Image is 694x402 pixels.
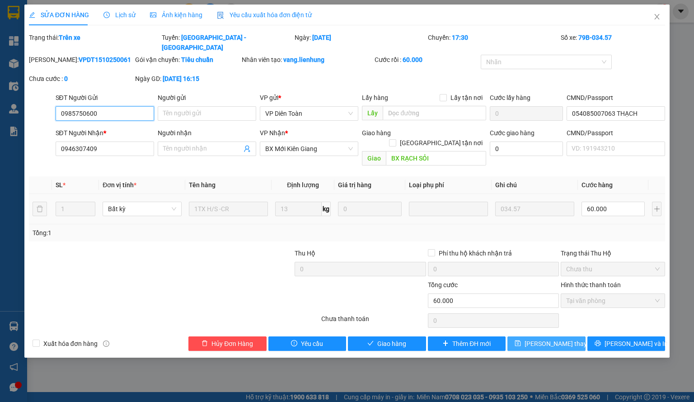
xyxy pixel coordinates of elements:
[158,93,256,103] div: Người gửi
[560,33,666,52] div: Số xe:
[33,228,268,238] div: Tổng: 1
[581,181,613,189] span: Cước hàng
[135,55,239,65] div: Gói vận chuyển:
[56,128,154,138] div: SĐT Người Nhận
[56,181,63,189] span: SL
[188,336,267,351] button: deleteHủy Đơn Hàng
[383,106,486,120] input: Dọc đường
[211,339,253,349] span: Hủy Đơn Hàng
[40,339,101,349] span: Xuất hóa đơn hàng
[452,339,491,349] span: Thêm ĐH mới
[403,56,422,63] b: 60.000
[507,336,586,351] button: save[PERSON_NAME] thay đổi
[103,11,136,19] span: Lịch sử
[283,56,324,63] b: vang.lienhung
[189,202,268,216] input: VD: Bàn, Ghế
[29,55,133,65] div: [PERSON_NAME]:
[260,129,285,137] span: VP Nhận
[103,341,109,347] span: info-circle
[28,33,161,52] div: Trạng thái:
[268,336,347,351] button: exclamation-circleYêu cầu
[435,248,516,258] span: Phí thu hộ khách nhận trả
[162,34,246,51] b: [GEOGRAPHIC_DATA] - [GEOGRAPHIC_DATA]
[103,181,136,189] span: Đơn vị tính
[135,74,239,84] div: Ngày GD:
[605,339,668,349] span: [PERSON_NAME] và In
[452,34,468,41] b: 17:30
[566,262,660,276] span: Chưa thu
[291,340,297,347] span: exclamation-circle
[362,94,388,101] span: Lấy hàng
[396,138,486,148] span: [GEOGRAPHIC_DATA] tận nơi
[217,12,224,19] img: icon
[490,129,535,137] label: Cước giao hàng
[428,336,506,351] button: plusThêm ĐH mới
[490,142,563,156] input: Cước giao hàng
[322,202,331,216] span: kg
[108,202,176,216] span: Bất kỳ
[312,34,331,41] b: [DATE]
[265,107,353,120] span: VP Diên Toàn
[295,250,315,257] span: Thu Hộ
[515,340,521,347] span: save
[567,128,665,138] div: CMND/Passport
[595,340,601,347] span: printer
[287,181,319,189] span: Định lượng
[362,129,391,137] span: Giao hàng
[653,13,661,20] span: close
[495,202,574,216] input: Ghi Chú
[442,340,449,347] span: plus
[163,75,199,82] b: [DATE] 16:15
[427,33,560,52] div: Chuyến:
[362,151,386,166] span: Giao
[29,12,35,18] span: edit
[490,94,530,101] label: Cước lấy hàng
[294,33,427,52] div: Ngày:
[492,176,578,194] th: Ghi chú
[561,248,665,258] div: Trạng thái Thu Hộ
[301,339,323,349] span: Yêu cầu
[525,339,597,349] span: [PERSON_NAME] thay đổi
[447,93,486,103] span: Lấy tận nơi
[375,55,479,65] div: Cước rồi :
[150,12,156,18] span: picture
[348,336,426,351] button: checkGiao hàng
[103,12,110,18] span: clock-circle
[161,33,294,52] div: Tuyến:
[561,281,621,288] label: Hình thức thanh toán
[362,106,383,120] span: Lấy
[260,93,358,103] div: VP gửi
[566,294,660,307] span: Tại văn phòng
[377,339,406,349] span: Giao hàng
[567,93,665,103] div: CMND/Passport
[217,11,312,19] span: Yêu cầu xuất hóa đơn điện tử
[189,181,216,189] span: Tên hàng
[338,202,401,216] input: 0
[320,314,427,330] div: Chưa thanh toán
[56,93,154,103] div: SĐT Người Gửi
[59,34,80,41] b: Trên xe
[158,128,256,138] div: Người nhận
[202,340,208,347] span: delete
[428,281,458,288] span: Tổng cước
[578,34,612,41] b: 79B-034.57
[244,145,251,152] span: user-add
[242,55,373,65] div: Nhân viên tạo:
[405,176,492,194] th: Loại phụ phí
[181,56,213,63] b: Tiêu chuẩn
[386,151,486,166] input: Dọc đường
[587,336,666,351] button: printer[PERSON_NAME] và In
[33,202,47,216] button: delete
[29,11,89,19] span: SỬA ĐƠN HÀNG
[338,181,371,189] span: Giá trị hàng
[652,202,661,216] button: plus
[490,106,563,121] input: Cước lấy hàng
[29,74,133,84] div: Chưa cước :
[265,142,353,156] span: BX Mới Kiên Giang
[79,56,131,63] b: VPDT1510250061
[64,75,68,82] b: 0
[367,340,374,347] span: check
[150,11,202,19] span: Ảnh kiện hàng
[644,5,670,30] button: Close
